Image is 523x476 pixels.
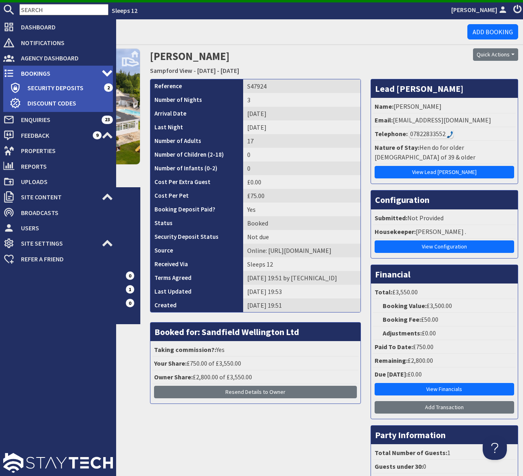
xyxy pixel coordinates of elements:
[243,285,360,298] td: [DATE] 19:53
[15,206,113,219] span: Broadcasts
[373,225,516,239] li: [PERSON_NAME] .
[15,113,102,126] span: Enquiries
[373,211,516,225] li: Not Provided
[154,359,187,367] strong: Your Share:
[154,373,193,381] strong: Owner Share:
[15,129,93,142] span: Feedback
[483,436,507,460] iframe: Toggle Customer Support
[225,388,285,395] span: Resend Details to Owner
[3,36,113,49] a: Notifications
[15,237,102,250] span: Site Settings
[373,460,516,474] li: 0
[150,148,243,161] th: Number of Children (2-18)
[375,102,394,110] strong: Name:
[150,107,243,120] th: Arrival Date
[473,48,518,61] button: Quick Actions
[126,285,135,293] span: 1
[126,299,135,307] span: 0
[467,24,518,39] a: Add Booking
[15,36,113,49] span: Notifications
[373,114,516,127] li: [EMAIL_ADDRESS][DOMAIN_NAME]
[383,329,422,337] strong: Adjustments:
[15,21,113,33] span: Dashboard
[150,230,243,244] th: Security Deposit Status
[243,107,360,120] td: [DATE]
[150,66,192,75] a: Sampford View
[243,203,360,216] td: Yes
[373,354,516,368] li: £2,800.00
[243,148,360,161] td: 0
[3,129,113,142] a: Feedback 9
[150,79,243,93] th: Reference
[150,285,243,298] th: Last Updated
[3,206,113,219] a: Broadcasts
[3,52,113,64] a: Agency Dashboard
[243,79,360,93] td: S47924
[152,357,358,370] li: £750.00 of £3,550.00
[375,228,416,236] strong: Housekeeper:
[371,426,518,444] h3: Party Information
[194,66,196,75] span: -
[150,257,243,271] th: Received Via
[154,386,356,398] button: Resend Details to Owner
[243,216,360,230] td: Booked
[3,252,113,265] a: Refer a Friend
[93,131,102,139] span: 9
[3,21,113,33] a: Dashboard
[104,83,113,91] span: 2
[243,161,360,175] td: 0
[409,129,454,139] div: Call: 07822833552
[150,48,392,77] h2: [PERSON_NAME]
[15,160,113,173] span: Reports
[383,302,427,310] strong: Booking Value:
[373,368,516,381] li: £0.00
[451,5,508,14] a: [PERSON_NAME]
[150,93,243,107] th: Number of Nights
[152,343,358,357] li: Yes
[3,190,113,203] a: Site Content
[3,160,113,173] a: Reports
[19,4,108,15] input: SEARCH
[102,116,113,124] span: 23
[371,265,518,284] h3: Financial
[375,166,514,178] a: View Lead [PERSON_NAME]
[150,271,243,285] th: Terms Agreed
[15,67,102,80] span: Bookings
[371,79,518,98] h3: Lead [PERSON_NAME]
[375,214,407,222] strong: Submitted:
[10,81,113,94] a: Security Deposits 2
[375,288,392,296] strong: Total:
[243,134,360,148] td: 17
[243,230,360,244] td: Not due
[373,141,516,164] li: Hen do for older [DEMOGRAPHIC_DATA] of 39 & older
[112,6,138,14] a: Sleeps 12
[373,286,516,299] li: £3,550.00
[15,175,113,188] span: Uploads
[3,175,113,188] a: Uploads
[150,134,243,148] th: Number of Adults
[192,275,198,282] i: Agreements were checked at the time of signing booking terms:<br>- I AGREE to let Sleeps12.com Li...
[15,252,113,265] span: Refer a Friend
[375,356,408,364] strong: Remaining:
[375,401,514,414] a: Add Transaction
[375,343,413,351] strong: Paid To Date:
[126,271,135,279] span: 0
[373,299,516,313] li: £3,500.00
[3,237,113,250] a: Site Settings
[21,81,104,94] span: Security Deposits
[150,161,243,175] th: Number of Infants (0-2)
[3,453,113,473] img: staytech_l_w-4e588a39d9fa60e82540d7cfac8cfe4b7147e857d3e8dbdfbd41c59d52db0ec4.svg
[243,175,360,189] td: £0.00
[3,113,113,126] a: Enquiries 23
[373,327,516,340] li: £0.00
[243,244,360,257] td: Online: https://www.google.com/
[243,120,360,134] td: [DATE]
[150,120,243,134] th: Last Night
[150,298,243,312] th: Created
[197,66,239,75] a: [DATE] - [DATE]
[447,131,453,138] img: hfpfyWBK5wQHBAGPgDf9c6qAYOxxMAAAAASUVORK5CYII=
[371,190,518,209] h3: Configuration
[383,315,421,323] strong: Booking Fee:
[375,449,447,457] strong: Total Number of Guests:
[15,190,102,203] span: Site Content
